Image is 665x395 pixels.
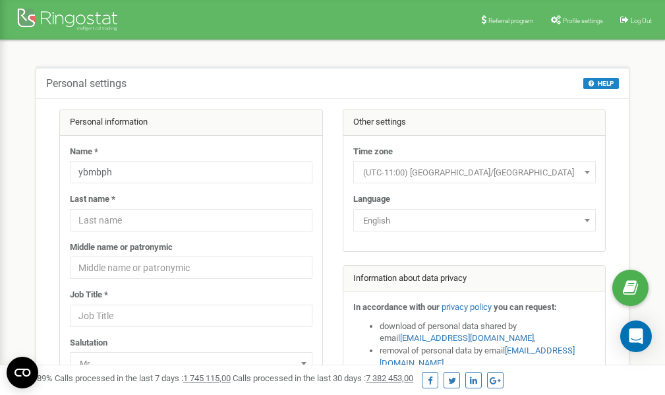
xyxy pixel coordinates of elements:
[400,333,534,343] a: [EMAIL_ADDRESS][DOMAIN_NAME]
[380,320,596,345] li: download of personal data shared by email ,
[563,17,603,24] span: Profile settings
[353,302,440,312] strong: In accordance with our
[70,161,312,183] input: Name
[183,373,231,383] u: 1 745 115,00
[70,209,312,231] input: Last name
[70,289,108,301] label: Job Title *
[366,373,413,383] u: 7 382 453,00
[55,373,231,383] span: Calls processed in the last 7 days :
[233,373,413,383] span: Calls processed in the last 30 days :
[46,78,127,90] h5: Personal settings
[70,352,312,375] span: Mr.
[70,241,173,254] label: Middle name or patronymic
[70,305,312,327] input: Job Title
[353,161,596,183] span: (UTC-11:00) Pacific/Midway
[70,337,107,349] label: Salutation
[70,257,312,279] input: Middle name or patronymic
[494,302,557,312] strong: you can request:
[74,355,308,373] span: Mr.
[70,193,115,206] label: Last name *
[583,78,619,89] button: HELP
[60,109,322,136] div: Personal information
[620,320,652,352] div: Open Intercom Messenger
[358,164,591,182] span: (UTC-11:00) Pacific/Midway
[488,17,534,24] span: Referral program
[380,345,596,369] li: removal of personal data by email ,
[442,302,492,312] a: privacy policy
[343,109,606,136] div: Other settings
[353,193,390,206] label: Language
[631,17,652,24] span: Log Out
[353,209,596,231] span: English
[7,357,38,388] button: Open CMP widget
[353,146,393,158] label: Time zone
[358,212,591,230] span: English
[70,146,98,158] label: Name *
[343,266,606,292] div: Information about data privacy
